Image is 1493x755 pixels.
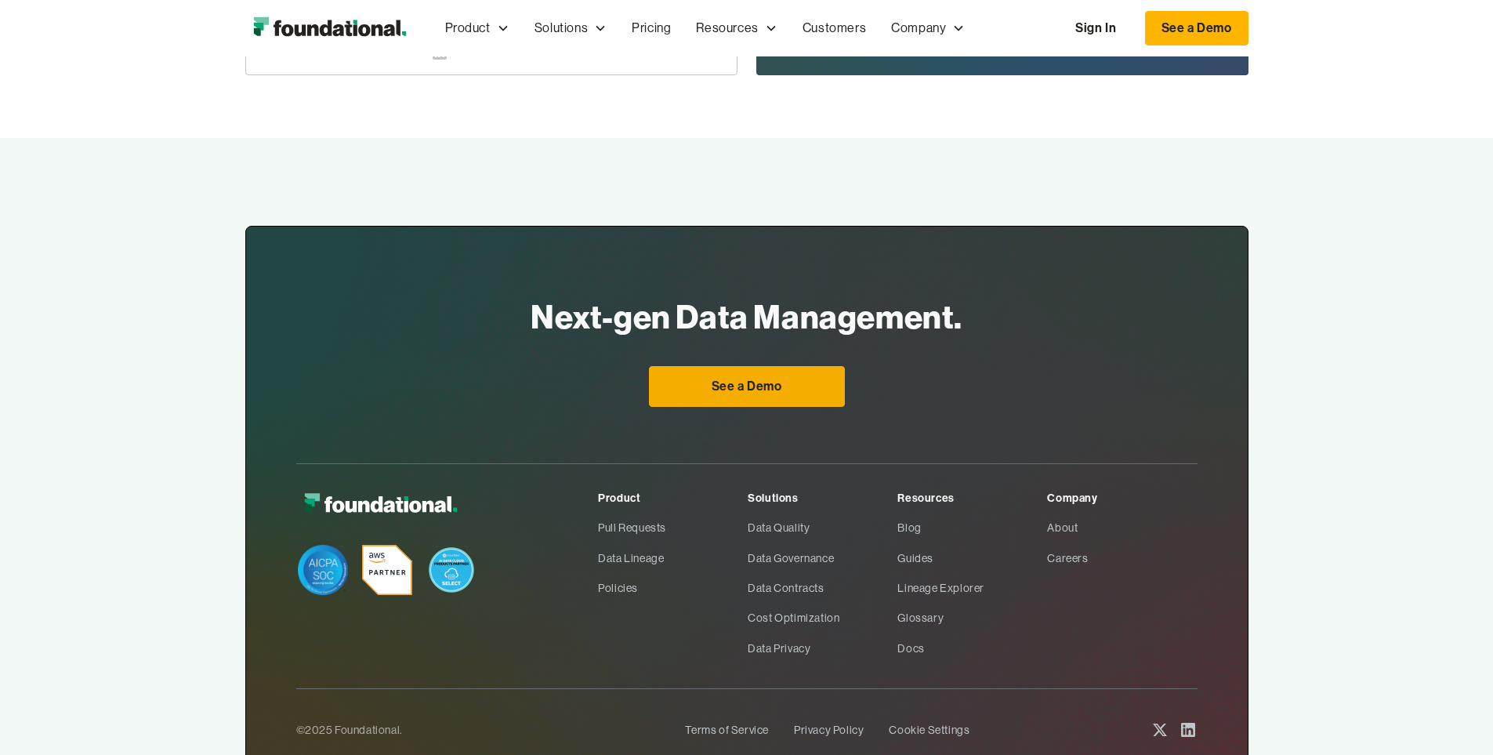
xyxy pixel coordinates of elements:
div: Company [879,2,977,54]
a: Cost Optimization [748,603,897,633]
a: Guides [897,543,1047,573]
a: About [1047,513,1197,543]
img: Foundational Logo [245,13,414,44]
a: Privacy Policy [794,715,864,745]
div: Company [891,18,946,38]
div: Product [433,2,522,54]
div: Product [445,18,491,38]
img: SOC Badge [298,545,348,595]
a: Docs [897,633,1047,663]
a: Customers [790,2,879,54]
a: Lineage Explorer [897,573,1047,603]
div: ©2025 Foundational. [296,721,673,739]
a: Careers [1047,543,1197,573]
img: Foundational Logo White [296,489,465,520]
a: Sign In [1060,12,1132,45]
a: Blog [897,513,1047,543]
a: Pull Requests [598,513,748,543]
div: Product [598,489,748,506]
iframe: Chat Widget [1211,573,1493,755]
div: Company [1047,489,1197,506]
div: Solutions [535,18,588,38]
a: See a Demo [649,366,845,407]
div: Resources [683,2,789,54]
a: Cookie Settings [889,715,969,745]
a: Policies [598,573,748,603]
div: Solutions [748,489,897,506]
a: Pricing [619,2,683,54]
a: Data Governance [748,543,897,573]
a: Data Lineage [598,543,748,573]
a: Glossary [897,603,1047,633]
a: Data Quality [748,513,897,543]
div: Resources [897,489,1047,506]
a: Data Contracts [748,573,897,603]
a: Data Privacy [748,633,897,663]
div: Solutions [522,2,619,54]
a: See a Demo [1145,11,1248,45]
div: Resources [696,18,758,38]
a: home [245,13,414,44]
a: Terms of Service [685,715,769,745]
h2: Next-gen Data Management. [531,292,962,341]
